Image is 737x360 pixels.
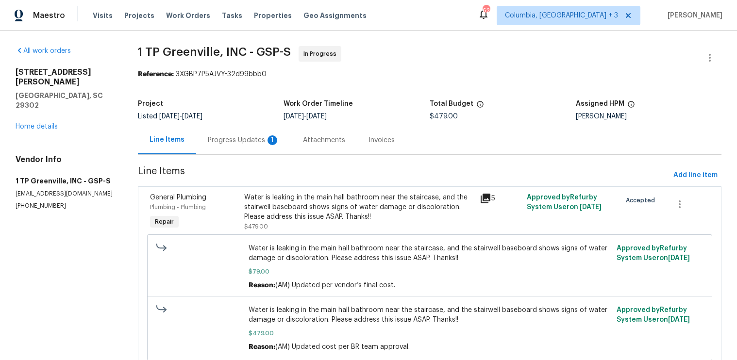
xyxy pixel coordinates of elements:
h5: 1 TP Greenville, INC - GSP-S [16,176,115,186]
b: Reference: [138,71,174,78]
h2: [STREET_ADDRESS][PERSON_NAME] [16,67,115,87]
span: [DATE] [668,316,690,323]
a: Home details [16,123,58,130]
button: Add line item [670,166,721,184]
span: Repair [151,217,178,227]
span: $479.00 [249,328,611,338]
span: (AM) Updated per vendor’s final cost. [275,282,395,289]
span: [DATE] [284,113,304,120]
h5: Total Budget [430,100,473,107]
span: Reason: [249,344,275,350]
span: Maestro [33,11,65,20]
span: [DATE] [306,113,327,120]
h5: [GEOGRAPHIC_DATA], SC 29302 [16,91,115,110]
span: Water is leaking in the main hall bathroom near the staircase, and the stairwell baseboard shows ... [249,305,611,325]
span: 1 TP Greenville, INC - GSP-S [138,46,291,58]
span: Approved by Refurby System User on [617,307,690,323]
span: General Plumbing [150,194,206,201]
span: Accepted [626,196,659,205]
p: [EMAIL_ADDRESS][DOMAIN_NAME] [16,190,115,198]
span: Approved by Refurby System User on [527,194,602,211]
div: Attachments [303,135,345,145]
p: [PHONE_NUMBER] [16,202,115,210]
span: In Progress [303,49,340,59]
span: Listed [138,113,202,120]
span: Reason: [249,282,275,289]
div: [PERSON_NAME] [576,113,722,120]
div: Water is leaking in the main hall bathroom near the staircase, and the stairwell baseboard shows ... [244,193,474,222]
h5: Work Order Timeline [284,100,353,107]
span: $479.00 [244,224,268,229]
div: 3XGBP7P5AJVY-32d99bbb0 [138,69,721,79]
span: [DATE] [182,113,202,120]
span: Columbia, [GEOGRAPHIC_DATA] + 3 [505,11,618,20]
span: [DATE] [668,255,690,262]
span: Tasks [222,12,242,19]
h5: Project [138,100,163,107]
span: Add line item [673,169,718,181]
div: Invoices [368,135,395,145]
span: - [284,113,327,120]
span: [PERSON_NAME] [664,11,722,20]
div: Line Items [150,135,184,145]
span: [DATE] [159,113,180,120]
span: (AM) Updated cost per BR team approval. [275,344,410,350]
a: All work orders [16,48,71,54]
div: 5 [480,193,521,204]
h5: Assigned HPM [576,100,624,107]
span: $479.00 [430,113,458,120]
span: Projects [124,11,154,20]
span: Properties [254,11,292,20]
span: Visits [93,11,113,20]
span: [DATE] [580,204,602,211]
span: $79.00 [249,267,611,277]
span: Line Items [138,166,670,184]
h4: Vendor Info [16,155,115,164]
div: 1 [268,135,277,145]
div: 62 [483,6,489,16]
span: - [159,113,202,120]
span: Approved by Refurby System User on [617,245,690,262]
span: Geo Assignments [303,11,367,20]
span: Plumbing - Plumbing [150,204,206,210]
span: Work Orders [166,11,210,20]
span: The total cost of line items that have been proposed by Opendoor. This sum includes line items th... [476,100,484,113]
div: Progress Updates [208,135,280,145]
span: Water is leaking in the main hall bathroom near the staircase, and the stairwell baseboard shows ... [249,244,611,263]
span: The hpm assigned to this work order. [627,100,635,113]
